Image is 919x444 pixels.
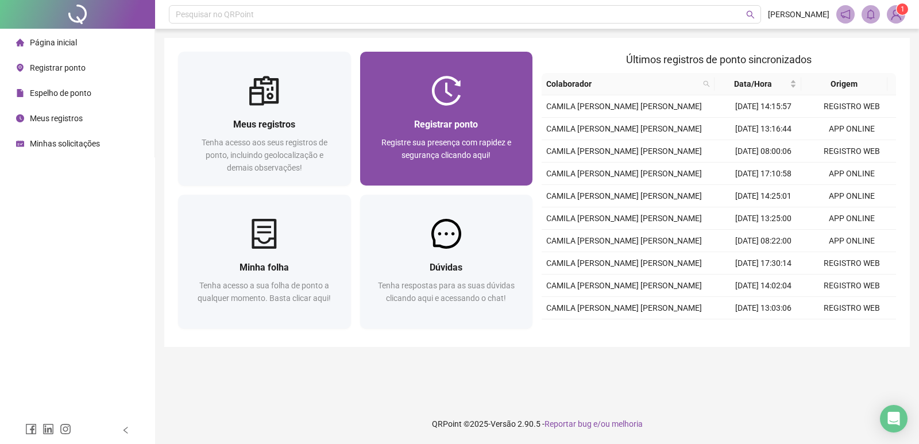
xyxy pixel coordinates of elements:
td: REGISTRO WEB [808,140,896,163]
span: file [16,89,24,97]
span: linkedin [43,423,54,435]
span: Tenha acesso a sua folha de ponto a qualquer momento. Basta clicar aqui! [198,281,331,303]
td: [DATE] 08:22:00 [719,230,808,252]
td: REGISTRO WEB [808,319,896,342]
td: APP ONLINE [808,118,896,140]
td: [DATE] 17:10:58 [719,163,808,185]
td: [DATE] 13:03:06 [719,297,808,319]
a: DúvidasTenha respostas para as suas dúvidas clicando aqui e acessando o chat! [360,195,533,329]
td: [DATE] 08:00:06 [719,140,808,163]
span: Reportar bug e/ou melhoria [545,419,643,428]
span: clock-circle [16,114,24,122]
span: CAMILA [PERSON_NAME] [PERSON_NAME] [546,124,702,133]
span: CAMILA [PERSON_NAME] [PERSON_NAME] [546,258,702,268]
span: Minha folha [240,262,289,273]
a: Registrar pontoRegistre sua presença com rapidez e segurança clicando aqui! [360,52,533,186]
span: Versão [491,419,516,428]
span: CAMILA [PERSON_NAME] [PERSON_NAME] [546,169,702,178]
span: Últimos registros de ponto sincronizados [626,53,812,65]
td: APP ONLINE [808,185,896,207]
span: search [701,75,712,92]
span: CAMILA [PERSON_NAME] [PERSON_NAME] [546,146,702,156]
span: Registrar ponto [414,119,478,130]
span: search [703,80,710,87]
td: [DATE] 14:02:04 [719,275,808,297]
span: bell [866,9,876,20]
td: [DATE] 13:25:00 [719,207,808,230]
th: Origem [801,73,888,95]
span: Meus registros [30,114,83,123]
span: notification [840,9,851,20]
span: Dúvidas [430,262,462,273]
span: Data/Hora [719,78,787,90]
td: [DATE] 07:59:59 [719,319,808,342]
span: 1 [901,5,905,13]
span: CAMILA [PERSON_NAME] [PERSON_NAME] [546,191,702,200]
span: CAMILA [PERSON_NAME] [PERSON_NAME] [546,102,702,111]
span: Espelho de ponto [30,88,91,98]
span: left [122,426,130,434]
th: Data/Hora [715,73,801,95]
td: APP ONLINE [808,163,896,185]
span: CAMILA [PERSON_NAME] [PERSON_NAME] [546,236,702,245]
sup: Atualize o seu contato no menu Meus Dados [897,3,908,15]
td: REGISTRO WEB [808,297,896,319]
td: APP ONLINE [808,230,896,252]
td: REGISTRO WEB [808,95,896,118]
td: [DATE] 17:30:14 [719,252,808,275]
span: Registre sua presença com rapidez e segurança clicando aqui! [381,138,511,160]
span: schedule [16,140,24,148]
span: search [746,10,755,19]
img: 72256 [887,6,905,23]
td: APP ONLINE [808,207,896,230]
td: REGISTRO WEB [808,275,896,297]
td: [DATE] 14:15:57 [719,95,808,118]
div: Open Intercom Messenger [880,405,908,433]
span: instagram [60,423,71,435]
td: [DATE] 14:25:01 [719,185,808,207]
span: Tenha respostas para as suas dúvidas clicando aqui e acessando o chat! [378,281,515,303]
a: Minha folhaTenha acesso a sua folha de ponto a qualquer momento. Basta clicar aqui! [178,195,351,329]
span: CAMILA [PERSON_NAME] [PERSON_NAME] [546,303,702,312]
td: [DATE] 13:16:44 [719,118,808,140]
span: Registrar ponto [30,63,86,72]
span: CAMILA [PERSON_NAME] [PERSON_NAME] [546,281,702,290]
a: Meus registrosTenha acesso aos seus registros de ponto, incluindo geolocalização e demais observa... [178,52,351,186]
td: REGISTRO WEB [808,252,896,275]
span: [PERSON_NAME] [768,8,829,21]
span: CAMILA [PERSON_NAME] [PERSON_NAME] [546,214,702,223]
span: Colaborador [546,78,698,90]
span: Tenha acesso aos seus registros de ponto, incluindo geolocalização e demais observações! [202,138,327,172]
span: environment [16,64,24,72]
span: Meus registros [233,119,295,130]
footer: QRPoint © 2025 - 2.90.5 - [155,404,919,444]
span: facebook [25,423,37,435]
span: Minhas solicitações [30,139,100,148]
span: home [16,38,24,47]
span: Página inicial [30,38,77,47]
